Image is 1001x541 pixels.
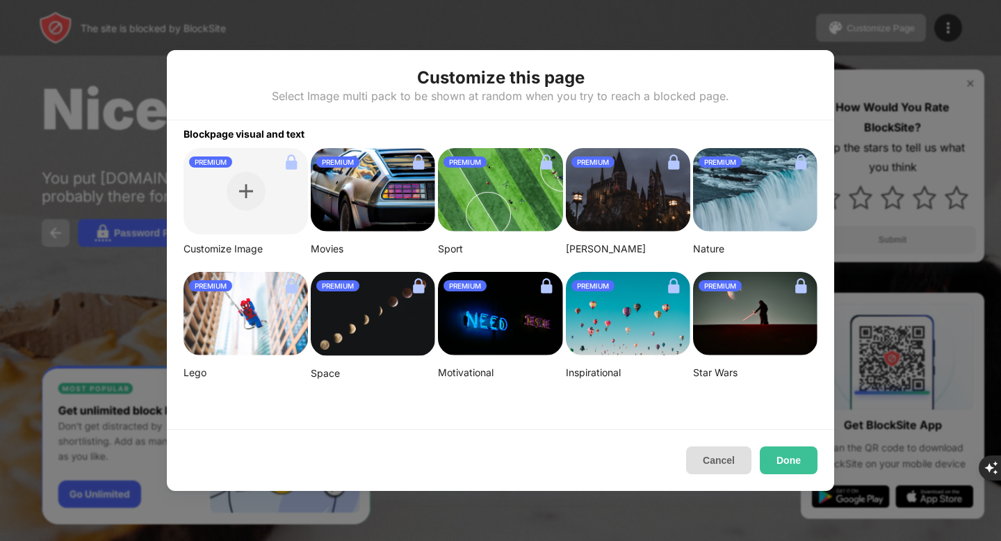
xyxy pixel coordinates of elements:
img: lock.svg [662,275,685,297]
img: lock.svg [280,275,302,297]
img: image-22-small.png [693,272,817,355]
div: Blockpage visual and text [167,120,834,140]
div: PREMIUM [189,156,232,168]
div: Motivational [438,366,562,379]
div: PREMIUM [699,280,742,291]
div: Lego [184,366,308,379]
img: linda-xu-KsomZsgjLSA-unsplash.png [311,272,435,356]
div: PREMIUM [699,156,742,168]
img: jeff-wang-p2y4T4bFws4-unsplash-small.png [438,148,562,232]
img: lock.svg [790,275,812,297]
img: lock.svg [535,275,558,297]
div: [PERSON_NAME] [566,243,690,255]
button: Cancel [686,446,751,474]
img: lock.svg [280,151,302,173]
div: Inspirational [566,366,690,379]
img: lock.svg [407,151,430,173]
div: PREMIUM [316,280,359,291]
div: Space [311,367,435,380]
img: lock.svg [535,151,558,173]
div: PREMIUM [571,280,615,291]
div: Nature [693,243,817,255]
div: Star Wars [693,366,817,379]
div: Sport [438,243,562,255]
img: ian-dooley-DuBNA1QMpPA-unsplash-small.png [566,272,690,355]
div: Customize Image [184,243,308,255]
img: mehdi-messrro-gIpJwuHVwt0-unsplash-small.png [184,272,308,355]
div: Select Image multi pack to be shown at random when you try to reach a blocked page. [272,89,729,103]
img: aditya-chinchure-LtHTe32r_nA-unsplash.png [693,148,817,232]
img: plus.svg [239,184,253,198]
div: PREMIUM [443,156,487,168]
img: alexis-fauvet-qfWf9Muwp-c-unsplash-small.png [438,272,562,355]
div: Movies [311,243,435,255]
div: PREMIUM [571,156,615,168]
img: lock.svg [407,275,430,297]
div: PREMIUM [316,156,359,168]
div: PREMIUM [443,280,487,291]
img: lock.svg [790,151,812,173]
img: aditya-vyas-5qUJfO4NU4o-unsplash-small.png [566,148,690,232]
img: lock.svg [662,151,685,173]
div: PREMIUM [189,280,232,291]
button: Done [760,446,817,474]
img: image-26.png [311,148,435,232]
div: Customize this page [417,67,585,89]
